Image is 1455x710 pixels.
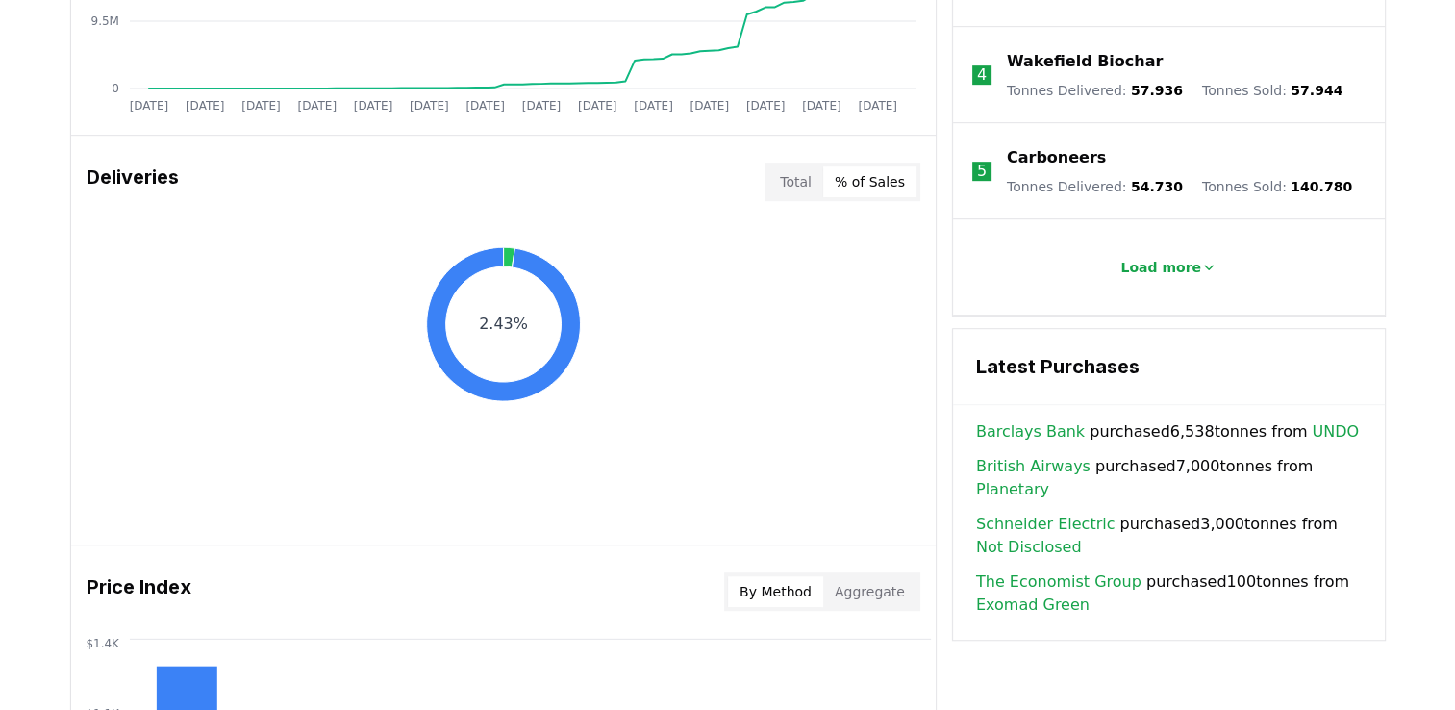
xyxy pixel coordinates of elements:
button: Aggregate [823,576,916,607]
a: Barclays Bank [976,420,1085,444]
a: Carboneers [1007,146,1106,169]
span: purchased 6,538 tonnes from [976,420,1359,444]
a: The Economist Group [976,571,1141,594]
a: Planetary [976,478,1049,501]
span: 140.780 [1291,179,1352,194]
span: 57.944 [1291,83,1342,98]
tspan: [DATE] [746,99,786,113]
button: By Method [728,576,823,607]
button: % of Sales [823,166,916,197]
tspan: [DATE] [858,99,897,113]
a: UNDO [1312,420,1359,444]
button: Total [768,166,823,197]
tspan: $1.4K [86,636,120,649]
p: Load more [1120,258,1201,277]
p: Tonnes Sold : [1202,177,1352,196]
span: purchased 7,000 tonnes from [976,455,1362,501]
tspan: 0 [112,82,119,95]
a: Wakefield Biochar [1007,50,1163,73]
tspan: [DATE] [465,99,505,113]
p: 4 [977,63,987,87]
h3: Latest Purchases [976,352,1362,381]
tspan: [DATE] [353,99,392,113]
p: 5 [977,160,987,183]
p: Tonnes Sold : [1202,81,1342,100]
tspan: [DATE] [634,99,673,113]
span: 54.730 [1131,179,1183,194]
tspan: [DATE] [297,99,337,113]
text: 2.43% [479,315,528,333]
tspan: [DATE] [185,99,224,113]
h3: Deliveries [87,163,179,201]
span: purchased 100 tonnes from [976,571,1362,617]
tspan: [DATE] [410,99,449,113]
span: 57.936 [1131,83,1183,98]
tspan: 9.5M [90,14,118,28]
p: Tonnes Delivered : [1007,81,1183,100]
a: Schneider Electric [976,513,1115,536]
button: Load more [1105,248,1232,287]
a: Not Disclosed [976,536,1082,559]
tspan: [DATE] [802,99,841,113]
tspan: [DATE] [129,99,168,113]
a: Exomad Green [976,594,1090,617]
p: Tonnes Delivered : [1007,177,1183,196]
tspan: [DATE] [241,99,281,113]
tspan: [DATE] [578,99,617,113]
tspan: [DATE] [690,99,729,113]
h3: Price Index [87,572,191,611]
a: British Airways [976,455,1091,478]
tspan: [DATE] [521,99,561,113]
span: purchased 3,000 tonnes from [976,513,1362,559]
